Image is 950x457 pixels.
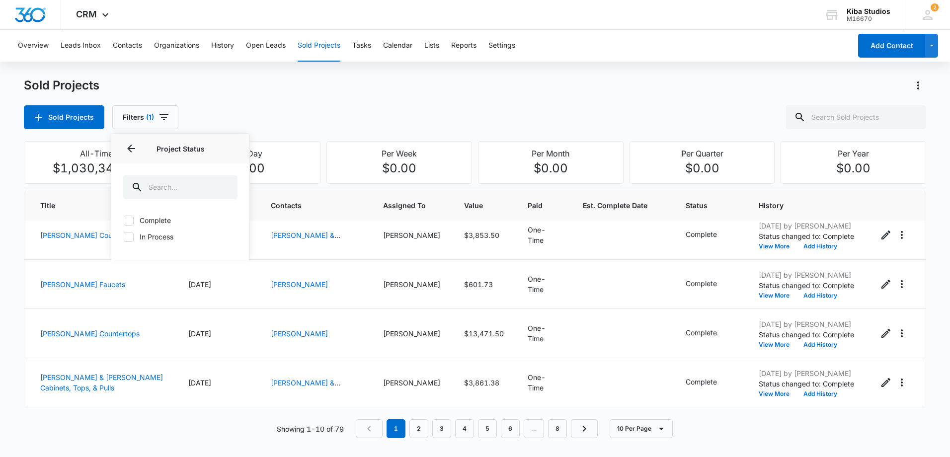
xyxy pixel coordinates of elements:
[858,34,925,58] button: Add Contact
[277,424,344,434] p: Showing 1-10 of 79
[387,419,405,438] em: 1
[759,270,854,280] p: [DATE] by [PERSON_NAME]
[383,200,440,211] span: Assigned To
[516,260,571,309] td: One-Time
[787,159,920,177] p: $0.00
[271,329,328,338] a: [PERSON_NAME]
[30,159,163,177] p: $1,030,345.80
[123,144,237,154] p: Project Status
[154,30,199,62] button: Organizations
[478,419,497,438] a: Page 5
[759,280,854,291] p: Status changed to: Complete
[759,342,796,348] button: View More
[188,329,211,338] span: [DATE]
[464,200,489,211] span: Value
[787,148,920,159] p: Per Year
[112,105,178,129] button: Filters(1)
[123,215,237,226] label: Complete
[528,200,545,211] span: Paid
[686,278,735,290] div: - - Select to Edit Field
[583,200,647,211] span: Est. Complete Date
[76,9,97,19] span: CRM
[610,419,673,438] button: 10 Per Page
[878,375,894,390] button: Edit Sold Project
[271,280,328,289] a: [PERSON_NAME]
[40,373,163,392] a: [PERSON_NAME] & [PERSON_NAME] Cabinets, Tops, & Pulls
[383,328,440,339] div: [PERSON_NAME]
[516,358,571,407] td: One-Time
[352,30,371,62] button: Tasks
[759,221,854,231] p: [DATE] by [PERSON_NAME]
[455,419,474,438] a: Page 4
[246,30,286,62] button: Open Leads
[759,368,854,379] p: [DATE] by [PERSON_NAME]
[686,229,717,239] p: Complete
[30,148,163,159] p: All-Time
[931,3,939,11] div: notifications count
[847,7,890,15] div: account name
[878,227,894,243] button: Edit Sold Project
[796,243,844,249] button: Add History
[18,30,49,62] button: Overview
[123,141,139,156] button: Back
[123,175,237,199] input: Search...
[24,78,99,93] h1: Sold Projects
[686,327,735,339] div: - - Select to Edit Field
[484,159,617,177] p: $0.00
[464,329,504,338] span: $13,471.50
[847,15,890,22] div: account id
[409,419,428,438] a: Page 2
[123,231,237,242] label: In Process
[796,293,844,299] button: Add History
[271,231,340,250] a: [PERSON_NAME] & [PERSON_NAME]
[432,419,451,438] a: Page 3
[40,200,150,211] span: Title
[451,30,476,62] button: Reports
[211,30,234,62] button: History
[516,211,571,260] td: One-Time
[146,114,154,121] span: (1)
[271,200,359,211] span: Contacts
[188,280,211,289] span: [DATE]
[686,377,717,387] p: Complete
[894,325,910,341] button: Actions
[383,279,440,290] div: [PERSON_NAME]
[383,30,412,62] button: Calendar
[686,377,735,388] div: - - Select to Edit Field
[910,77,926,93] button: Actions
[516,309,571,358] td: One-Time
[464,379,499,387] span: $3,861.38
[759,231,854,241] p: Status changed to: Complete
[759,391,796,397] button: View More
[484,148,617,159] p: Per Month
[40,231,140,239] a: [PERSON_NAME] Countertops
[894,375,910,390] button: Actions
[113,30,142,62] button: Contacts
[636,159,769,177] p: $0.00
[571,419,598,438] a: Next Page
[501,419,520,438] a: Page 6
[894,276,910,292] button: Actions
[356,419,598,438] nav: Pagination
[796,342,844,348] button: Add History
[488,30,515,62] button: Settings
[931,3,939,11] span: 2
[464,280,493,289] span: $601.73
[383,230,440,240] div: [PERSON_NAME]
[759,200,854,211] span: History
[686,200,735,211] span: Status
[878,276,894,292] button: Edit Sold Project
[271,379,340,397] a: [PERSON_NAME] & [PERSON_NAME]
[686,327,717,338] p: Complete
[24,105,104,129] button: Sold Projects
[878,325,894,341] button: Edit Sold Project
[786,105,926,129] input: Search Sold Projects
[686,229,735,241] div: - - Select to Edit Field
[424,30,439,62] button: Lists
[796,391,844,397] button: Add History
[759,319,854,329] p: [DATE] by [PERSON_NAME]
[40,329,140,338] a: [PERSON_NAME] Countertops
[759,379,854,389] p: Status changed to: Complete
[333,148,466,159] p: Per Week
[686,278,717,289] p: Complete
